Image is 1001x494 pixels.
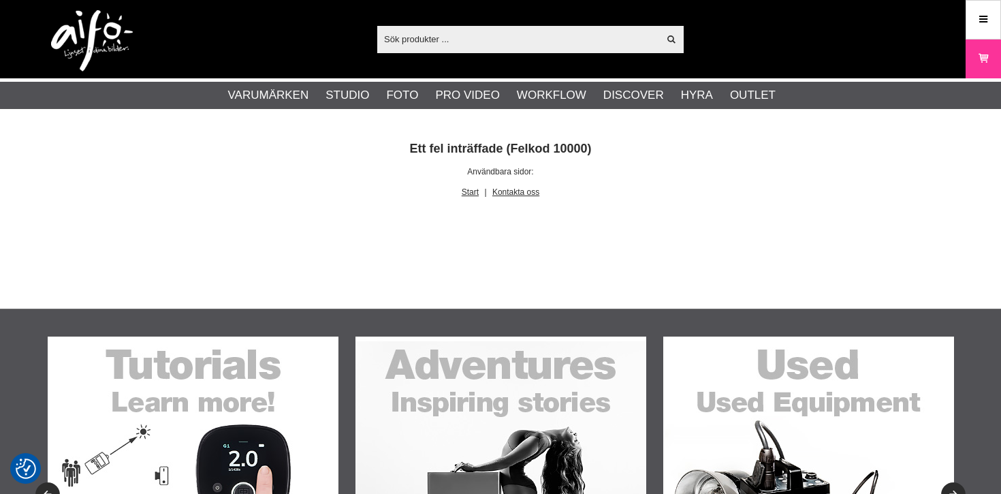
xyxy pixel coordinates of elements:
a: Workflow [517,87,586,104]
a: Discover [603,87,664,104]
a: Pro Video [435,87,499,104]
img: logo.png [51,10,133,72]
span: Användbara sidor: [467,167,533,176]
a: Hyra [681,87,713,104]
a: Varumärken [228,87,309,104]
a: Start [462,187,479,197]
input: Sök produkter ... [377,29,658,49]
h1: Ett fel inträffade (Felkod 10000) [239,140,762,157]
a: Studio [325,87,369,104]
a: Foto [386,87,418,104]
a: Outlet [730,87,776,104]
a: Kontakta oss [492,187,539,197]
img: Revisit consent button [16,459,36,479]
button: Samtyckesinställningar [16,457,36,481]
